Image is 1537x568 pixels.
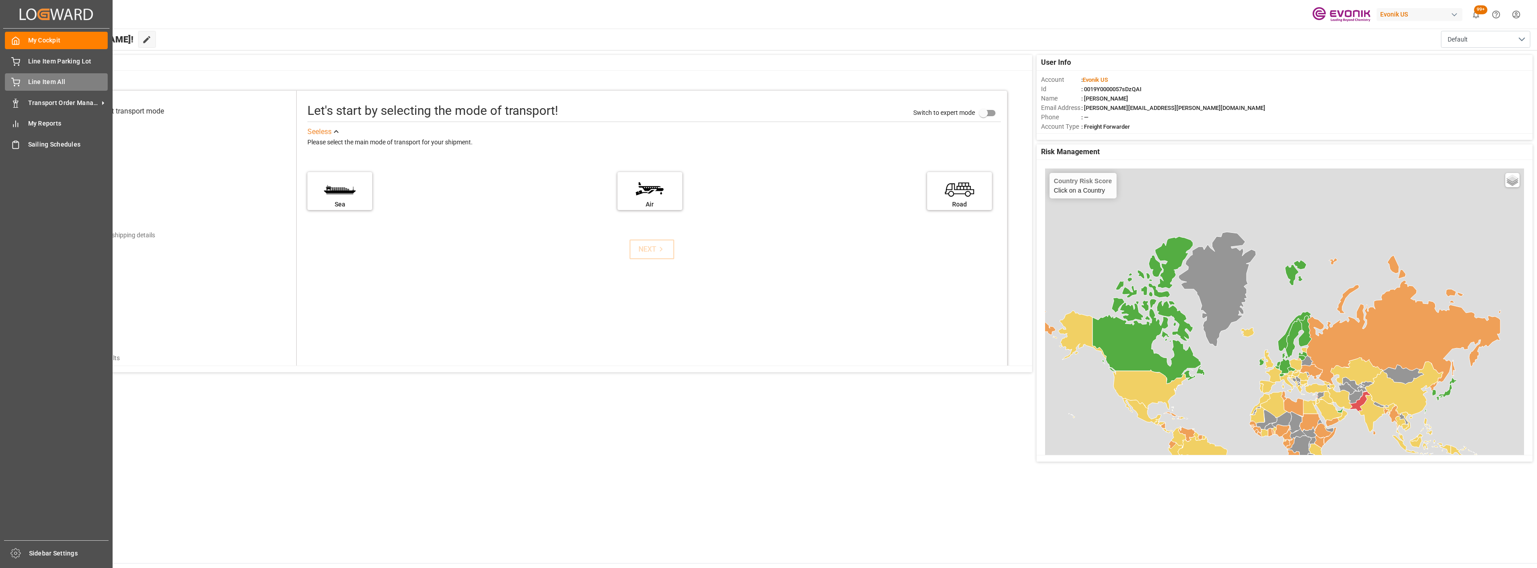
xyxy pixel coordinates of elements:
[1474,5,1487,14] span: 99+
[1041,75,1081,84] span: Account
[1441,31,1530,48] button: open menu
[932,200,987,209] div: Road
[1081,76,1108,83] span: :
[28,57,108,66] span: Line Item Parking Lot
[5,135,108,153] a: Sailing Schedules
[28,77,108,87] span: Line Item All
[1466,4,1486,25] button: show 101 new notifications
[99,353,120,363] div: Results
[99,231,155,240] div: Add shipping details
[1041,113,1081,122] span: Phone
[95,106,164,117] div: Select transport mode
[1041,57,1071,68] span: User Info
[28,140,108,149] span: Sailing Schedules
[28,98,99,108] span: Transport Order Management
[307,101,558,120] div: Let's start by selecting the mode of transport!
[913,109,975,116] span: Switch to expert mode
[307,126,332,137] div: See less
[1081,86,1142,93] span: : 0019Y0000057sDzQAI
[1081,123,1130,130] span: : Freight Forwarder
[1505,173,1520,187] a: Layers
[38,31,134,48] span: Hello [PERSON_NAME]!
[1041,147,1100,157] span: Risk Management
[5,52,108,70] a: Line Item Parking Lot
[1312,7,1370,22] img: Evonik-brand-mark-Deep-Purple-RGB.jpeg_1700498283.jpeg
[630,240,674,259] button: NEXT
[1081,105,1265,111] span: : [PERSON_NAME][EMAIL_ADDRESS][PERSON_NAME][DOMAIN_NAME]
[1054,177,1112,194] div: Click on a Country
[1054,177,1112,185] h4: Country Risk Score
[5,32,108,49] a: My Cockpit
[1377,8,1462,21] div: Evonik US
[1486,4,1506,25] button: Help Center
[1448,35,1468,44] span: Default
[28,119,108,128] span: My Reports
[1081,95,1128,102] span: : [PERSON_NAME]
[28,36,108,45] span: My Cockpit
[1041,94,1081,103] span: Name
[1041,122,1081,131] span: Account Type
[5,73,108,91] a: Line Item All
[1041,103,1081,113] span: Email Address
[622,200,678,209] div: Air
[5,115,108,132] a: My Reports
[312,200,368,209] div: Sea
[1083,76,1108,83] span: Evonik US
[307,137,1001,148] div: Please select the main mode of transport for your shipment.
[29,549,109,558] span: Sidebar Settings
[1041,84,1081,94] span: Id
[638,244,666,255] div: NEXT
[1081,114,1088,121] span: : —
[1377,6,1466,23] button: Evonik US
